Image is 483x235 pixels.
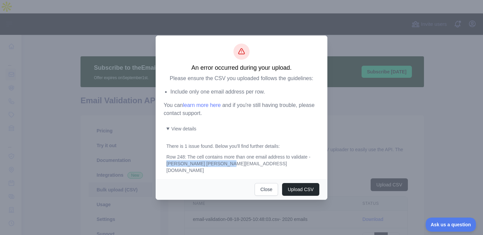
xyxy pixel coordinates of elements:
[166,125,319,132] summary: View details
[183,102,221,108] a: learn more here
[282,183,319,196] button: Upload CSV
[426,218,476,232] iframe: Toggle Customer Support
[164,74,319,82] p: Please ensure the CSV you uploaded follows the guidelines:
[164,64,319,72] h3: An error occurred during your upload.
[164,101,319,117] p: You can and if you're still having trouble, please contact support.
[166,143,319,150] p: There is 1 issue found . Below you'll find further details:
[170,88,319,96] li: Include only one email address per row.
[255,183,278,196] button: Close
[166,154,319,174] div: Row 248: The cell contains more than one email address to validate - [PERSON_NAME] [PERSON_NAME][...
